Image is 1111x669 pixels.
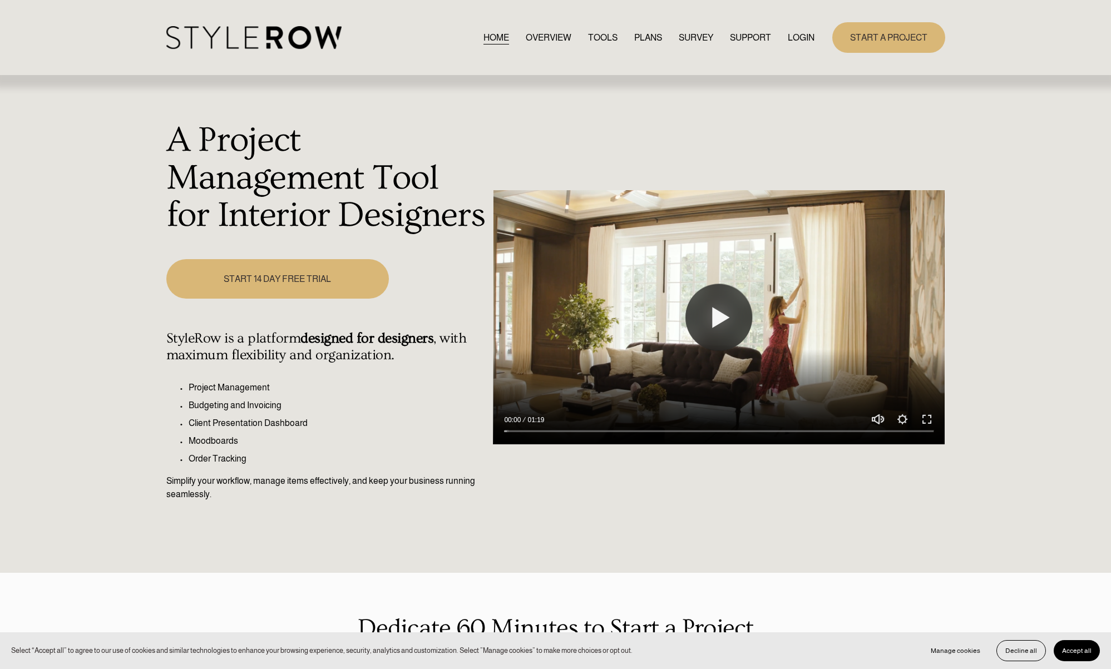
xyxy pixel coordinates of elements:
[1005,647,1037,655] span: Decline all
[588,30,618,45] a: TOOLS
[1054,640,1100,661] button: Accept all
[189,434,487,448] p: Moodboards
[685,284,752,351] button: Play
[189,452,487,465] p: Order Tracking
[1062,647,1092,655] span: Accept all
[634,30,662,45] a: PLANS
[504,414,524,425] div: Current time
[788,30,814,45] a: LOGIN
[166,122,487,235] h1: A Project Management Tool for Interior Designers
[166,474,487,501] p: Simplify your workflow, manage items effectively, and keep your business running seamlessly.
[730,30,771,45] a: folder dropdown
[300,330,433,346] strong: designed for designers
[922,640,989,661] button: Manage cookies
[166,26,342,49] img: StyleRow
[679,30,713,45] a: SURVEY
[931,647,980,655] span: Manage cookies
[832,22,945,53] a: START A PROJECT
[166,259,389,299] a: START 14 DAY FREE TRIAL
[166,330,487,364] h4: StyleRow is a platform , with maximum flexibility and organization.
[526,30,571,45] a: OVERVIEW
[730,31,771,44] span: SUPPORT
[189,381,487,394] p: Project Management
[524,414,547,425] div: Duration
[189,399,487,412] p: Budgeting and Invoicing
[483,30,509,45] a: HOME
[189,417,487,430] p: Client Presentation Dashboard
[996,640,1046,661] button: Decline all
[166,609,945,647] p: Dedicate 60 Minutes to Start a Project
[11,645,633,656] p: Select “Accept all” to agree to our use of cookies and similar technologies to enhance your brows...
[504,428,934,435] input: Seek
